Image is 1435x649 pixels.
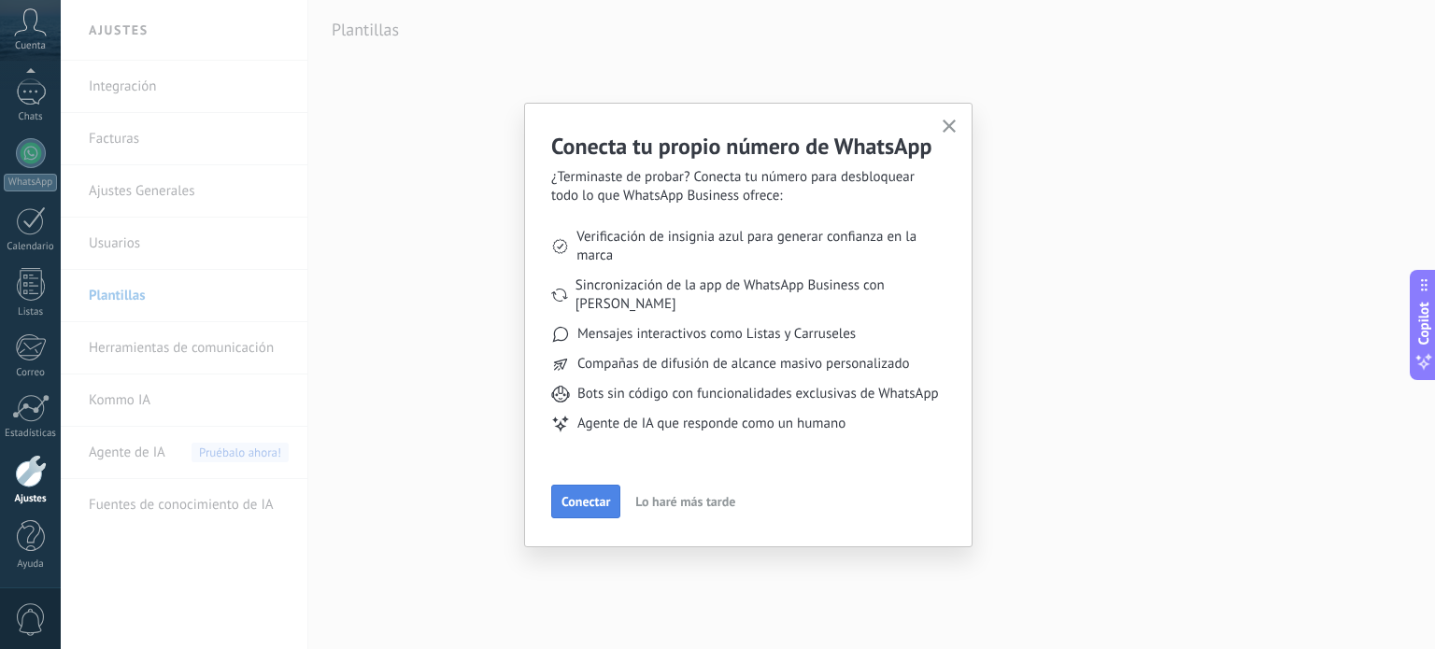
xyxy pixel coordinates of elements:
[561,495,610,508] span: Conectar
[576,228,944,265] span: Verificación de insignia azul para generar confianza en la marca
[577,355,910,374] span: Compañas de difusión de alcance masivo personalizado
[577,385,939,403] span: Bots sin código con funcionalidades exclusivas de WhatsApp
[4,306,58,318] div: Listas
[627,487,744,515] button: Lo haré más tarde
[575,276,944,314] span: Sincronización de la app de WhatsApp Business con [PERSON_NAME]
[1414,302,1433,345] span: Copilot
[577,325,856,344] span: Mensajes interactivos como Listas y Carruseles
[4,428,58,440] div: Estadísticas
[551,132,944,161] h2: Conecta tu propio número de WhatsApp
[551,485,620,518] button: Conectar
[4,174,57,191] div: WhatsApp
[4,241,58,253] div: Calendario
[4,493,58,505] div: Ajustes
[635,495,735,508] span: Lo haré más tarde
[4,111,58,123] div: Chats
[4,558,58,571] div: Ayuda
[4,367,58,379] div: Correo
[15,40,46,52] span: Cuenta
[551,168,944,205] span: ¿Terminaste de probar? Conecta tu número para desbloquear todo lo que WhatsApp Business ofrece:
[577,415,845,433] span: Agente de IA que responde como un humano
